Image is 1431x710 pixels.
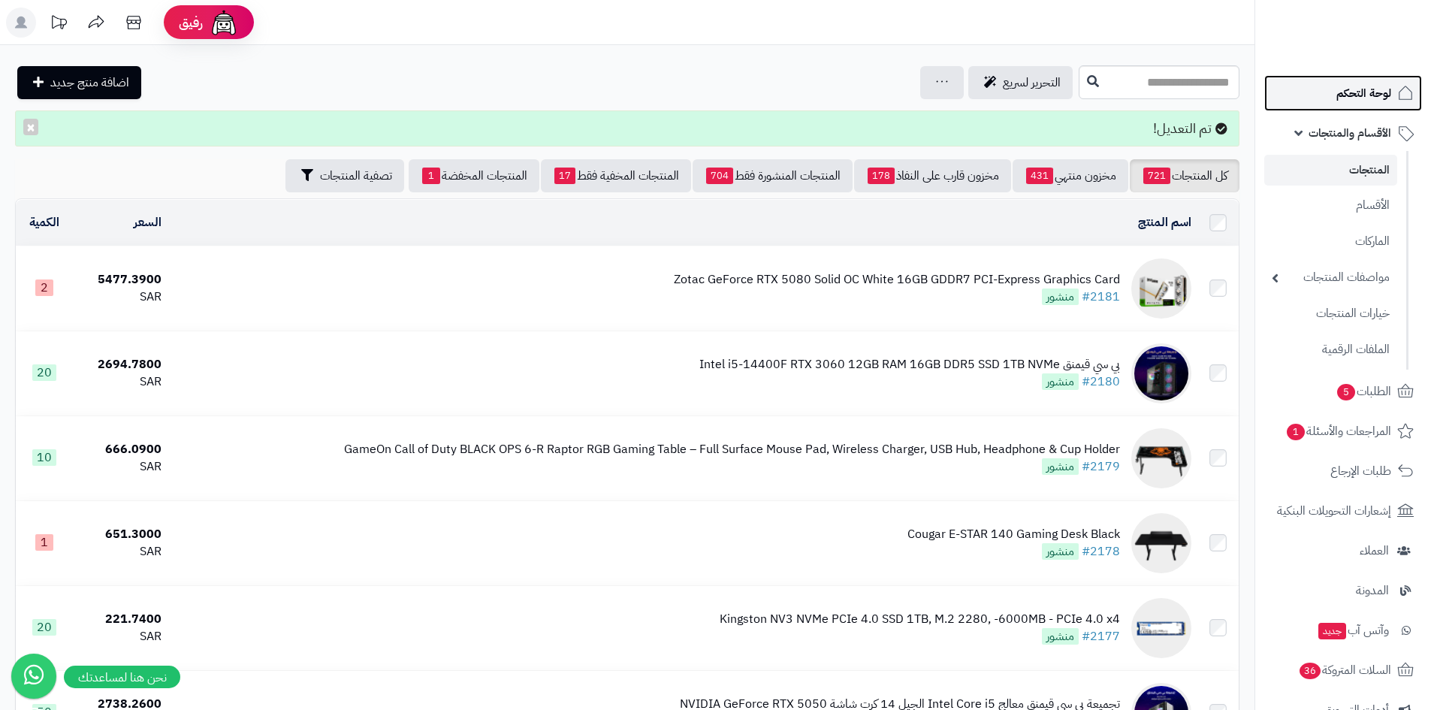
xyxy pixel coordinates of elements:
span: لوحة التحكم [1336,83,1391,104]
a: #2178 [1082,542,1120,560]
div: SAR [80,373,162,391]
span: منشور [1042,289,1079,305]
a: #2177 [1082,627,1120,645]
span: منشور [1042,458,1079,475]
span: جديد [1318,623,1346,639]
a: اسم المنتج [1138,213,1191,231]
span: وآتس آب [1317,620,1389,641]
a: الكمية [29,213,59,231]
div: SAR [80,458,162,476]
span: 20 [32,364,56,381]
a: اضافة منتج جديد [17,66,141,99]
div: Cougar E-STAR 140 Gaming Desk Black [907,526,1120,543]
a: الماركات [1264,225,1397,258]
a: لوحة التحكم [1264,75,1422,111]
a: #2179 [1082,458,1120,476]
div: 221.7400 [80,611,162,628]
span: 178 [868,168,895,184]
img: ai-face.png [209,8,239,38]
img: Zotac GeForce RTX 5080 Solid OC White 16GB GDDR7 PCI-Express Graphics Card [1131,258,1191,319]
span: منشور [1042,543,1079,560]
a: طلبات الإرجاع [1264,453,1422,489]
div: Kingston NV3 NVMe PCIe 4.0 SSD 1TB, M.2 2280, -6000MB - PCIe 4.0 x4 [720,611,1120,628]
a: المنتجات المخفية فقط17 [541,159,691,192]
a: خيارات المنتجات [1264,298,1397,330]
span: 1 [1287,423,1306,440]
span: اضافة منتج جديد [50,74,129,92]
a: الملفات الرقمية [1264,334,1397,366]
div: 2694.7800 [80,356,162,373]
img: Kingston NV3 NVMe PCIe 4.0 SSD 1TB, M.2 2280, -6000MB - PCIe 4.0 x4 [1131,598,1191,658]
span: 1 [35,534,53,551]
a: إشعارات التحويلات البنكية [1264,493,1422,529]
span: رفيق [179,14,203,32]
div: SAR [80,543,162,560]
span: إشعارات التحويلات البنكية [1277,500,1391,521]
span: 2 [35,279,53,296]
div: SAR [80,628,162,645]
a: الطلبات5 [1264,373,1422,409]
div: 666.0900 [80,441,162,458]
img: GameOn Call of Duty BLACK OPS 6-R Raptor RGB Gaming Table – Full Surface Mouse Pad, Wireless Char... [1131,428,1191,488]
div: تم التعديل! [15,110,1239,147]
span: 431 [1026,168,1053,184]
a: العملاء [1264,533,1422,569]
span: منشور [1042,373,1079,390]
div: GameOn Call of Duty BLACK OPS 6-R Raptor RGB Gaming Table – Full Surface Mouse Pad, Wireless Char... [344,441,1120,458]
span: 1 [422,168,440,184]
a: السلات المتروكة36 [1264,652,1422,688]
span: منشور [1042,628,1079,645]
span: 17 [554,168,575,184]
a: المراجعات والأسئلة1 [1264,413,1422,449]
a: #2181 [1082,288,1120,306]
a: الأقسام [1264,189,1397,222]
a: المدونة [1264,573,1422,609]
img: Cougar E-STAR 140 Gaming Desk Black [1131,513,1191,573]
a: #2180 [1082,373,1120,391]
a: المنتجات [1264,155,1397,186]
a: تحديثات المنصة [40,8,77,41]
span: المراجعات والأسئلة [1285,421,1391,442]
span: 36 [1300,662,1321,679]
span: 20 [32,619,56,636]
a: التحرير لسريع [968,66,1073,99]
div: بي سي قيمنق Intel i5-14400F RTX 3060 12GB RAM 16GB DDR5 SSD 1TB NVMe [699,356,1120,373]
div: Zotac GeForce RTX 5080 Solid OC White 16GB GDDR7 PCI-Express Graphics Card [674,271,1120,289]
button: تصفية المنتجات [285,159,404,192]
span: الأقسام والمنتجات [1309,122,1391,144]
span: 704 [706,168,733,184]
a: المنتجات المنشورة فقط704 [693,159,853,192]
div: 5477.3900 [80,271,162,289]
span: طلبات الإرجاع [1330,461,1391,482]
a: السعر [134,213,162,231]
span: 5 [1337,383,1356,400]
div: 651.3000 [80,526,162,543]
a: مخزون قارب على النفاذ178 [854,159,1011,192]
span: المدونة [1356,580,1389,601]
button: × [23,119,38,135]
span: 10 [32,449,56,466]
a: وآتس آبجديد [1264,612,1422,648]
img: بي سي قيمنق Intel i5-14400F RTX 3060 12GB RAM 16GB DDR5 SSD 1TB NVMe [1131,343,1191,403]
a: كل المنتجات721 [1130,159,1239,192]
div: SAR [80,289,162,306]
span: العملاء [1360,540,1389,561]
span: 721 [1143,168,1170,184]
a: المنتجات المخفضة1 [409,159,539,192]
a: مواصفات المنتجات [1264,261,1397,294]
span: الطلبات [1336,381,1391,402]
span: التحرير لسريع [1003,74,1061,92]
img: logo-2.png [1329,34,1417,65]
span: تصفية المنتجات [320,167,392,185]
a: مخزون منتهي431 [1013,159,1128,192]
span: السلات المتروكة [1298,660,1391,681]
